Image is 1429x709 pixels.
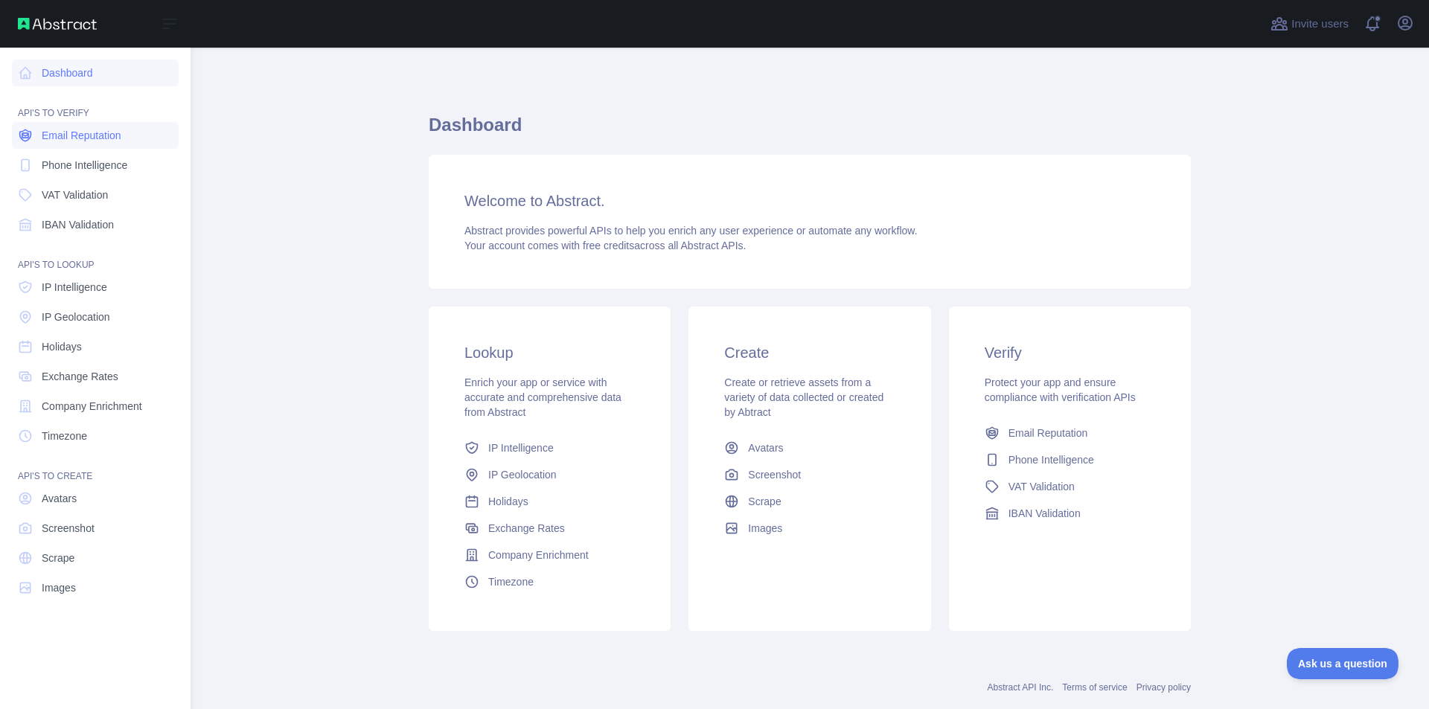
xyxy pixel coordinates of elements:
[1062,682,1127,693] a: Terms of service
[718,515,901,542] a: Images
[464,342,635,363] h3: Lookup
[748,494,781,509] span: Scrape
[12,393,179,420] a: Company Enrichment
[12,60,179,86] a: Dashboard
[1137,682,1191,693] a: Privacy policy
[458,568,641,595] a: Timezone
[988,682,1054,693] a: Abstract API Inc.
[12,363,179,390] a: Exchange Rates
[42,280,107,295] span: IP Intelligence
[1008,506,1081,521] span: IBAN Validation
[748,521,782,536] span: Images
[12,182,179,208] a: VAT Validation
[979,500,1161,527] a: IBAN Validation
[464,240,746,251] span: Your account comes with across all Abstract APIs.
[12,574,179,601] a: Images
[458,515,641,542] a: Exchange Rates
[464,376,621,418] span: Enrich your app or service with accurate and comprehensive data from Abstract
[42,399,142,414] span: Company Enrichment
[488,440,554,455] span: IP Intelligence
[12,304,179,330] a: IP Geolocation
[12,241,179,271] div: API'S TO LOOKUP
[42,309,110,324] span: IP Geolocation
[12,423,179,449] a: Timezone
[42,580,76,595] span: Images
[458,461,641,488] a: IP Geolocation
[12,152,179,179] a: Phone Intelligence
[748,467,801,482] span: Screenshot
[12,122,179,149] a: Email Reputation
[42,217,114,232] span: IBAN Validation
[1008,426,1088,440] span: Email Reputation
[488,521,565,536] span: Exchange Rates
[979,420,1161,446] a: Email Reputation
[724,376,883,418] span: Create or retrieve assets from a variety of data collected or created by Abtract
[718,461,901,488] a: Screenshot
[458,542,641,568] a: Company Enrichment
[724,342,895,363] h3: Create
[458,488,641,515] a: Holidays
[42,128,121,143] span: Email Reputation
[488,494,528,509] span: Holidays
[12,545,179,571] a: Scrape
[979,446,1161,473] a: Phone Intelligence
[12,333,179,360] a: Holidays
[42,429,87,443] span: Timezone
[1287,648,1399,679] iframe: Toggle Customer Support
[1291,16,1349,33] span: Invite users
[42,158,127,173] span: Phone Intelligence
[979,473,1161,500] a: VAT Validation
[464,225,918,237] span: Abstract provides powerful APIs to help you enrich any user experience or automate any workflow.
[488,548,589,562] span: Company Enrichment
[42,187,108,202] span: VAT Validation
[42,369,118,384] span: Exchange Rates
[1008,479,1075,494] span: VAT Validation
[12,274,179,301] a: IP Intelligence
[985,376,1136,403] span: Protect your app and ensure compliance with verification APIs
[1267,12,1352,36] button: Invite users
[12,211,179,238] a: IBAN Validation
[42,339,82,354] span: Holidays
[12,515,179,542] a: Screenshot
[12,485,179,512] a: Avatars
[748,440,783,455] span: Avatars
[18,18,97,30] img: Abstract API
[583,240,634,251] span: free credits
[12,89,179,119] div: API'S TO VERIFY
[42,551,74,565] span: Scrape
[718,434,901,461] a: Avatars
[985,342,1155,363] h3: Verify
[42,491,77,506] span: Avatars
[42,521,95,536] span: Screenshot
[718,488,901,515] a: Scrape
[1008,452,1094,467] span: Phone Intelligence
[12,452,179,482] div: API'S TO CREATE
[458,434,641,461] a: IP Intelligence
[464,190,1155,211] h3: Welcome to Abstract.
[488,467,557,482] span: IP Geolocation
[429,113,1191,149] h1: Dashboard
[488,574,534,589] span: Timezone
